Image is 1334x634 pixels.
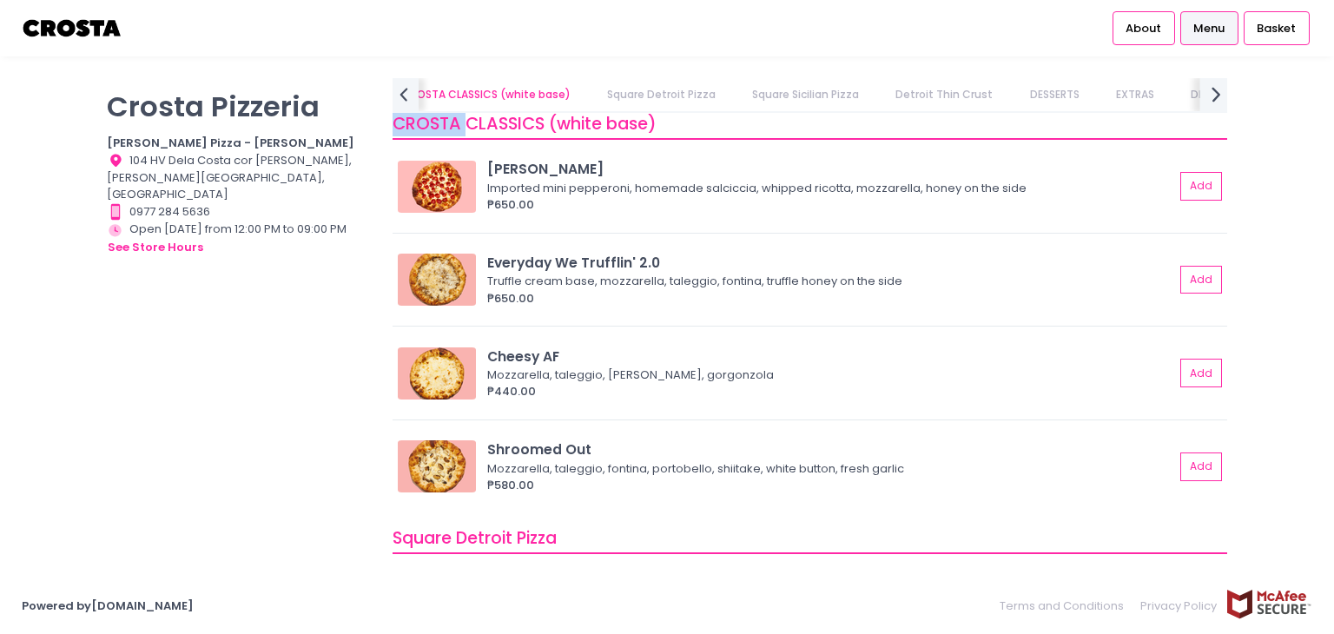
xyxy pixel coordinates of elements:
div: Shroomed Out [487,439,1174,459]
div: Truffle cream base, mozzarella, taleggio, fontina, truffle honey on the side [487,273,1169,290]
div: Mozzarella, taleggio, [PERSON_NAME], gorgonzola [487,367,1169,384]
div: Mozzarella, taleggio, fontina, portobello, shiitake, white button, fresh garlic [487,460,1169,478]
b: [PERSON_NAME] Pizza - [PERSON_NAME] [107,135,354,151]
img: Cheesy AF [398,347,476,400]
span: CROSTA CLASSICS (white base) [393,112,657,135]
a: CROSTA CLASSICS (white base) [385,78,587,111]
a: DESSERTS [1013,78,1096,111]
button: Add [1180,266,1222,294]
a: Detroit Thin Crust [879,78,1010,111]
div: ₱440.00 [487,383,1174,400]
button: Add [1180,172,1222,201]
span: About [1126,20,1161,37]
div: Open [DATE] from 12:00 PM to 09:00 PM [107,221,371,257]
button: Add [1180,452,1222,481]
a: Square Detroit Pizza [590,78,732,111]
div: ₱650.00 [487,196,1174,214]
img: Shroomed Out [398,440,476,492]
img: Everyday We Trufflin' 2.0 [398,254,476,306]
button: Add [1180,359,1222,387]
a: DRINKS [1174,78,1244,111]
img: logo [22,13,123,43]
div: 104 HV Dela Costa cor [PERSON_NAME], [PERSON_NAME][GEOGRAPHIC_DATA], [GEOGRAPHIC_DATA] [107,152,371,203]
div: ₱650.00 [487,290,1174,307]
a: Privacy Policy [1133,589,1226,623]
p: Crosta Pizzeria [107,89,371,123]
div: Everyday We Trufflin' 2.0 [487,253,1174,273]
a: Menu [1180,11,1238,44]
a: Powered by[DOMAIN_NAME] [22,598,194,614]
span: Menu [1193,20,1225,37]
div: Imported mini pepperoni, homemade salciccia, whipped ricotta, mozzarella, honey on the side [487,180,1169,197]
a: About [1113,11,1175,44]
img: mcafee-secure [1225,589,1312,619]
a: Square Sicilian Pizza [736,78,876,111]
a: Terms and Conditions [1000,589,1133,623]
a: EXTRAS [1099,78,1171,111]
div: Cheesy AF [487,347,1174,367]
div: [PERSON_NAME] [487,159,1174,179]
img: Roni Salciccia [398,161,476,213]
span: Basket [1257,20,1296,37]
div: 0977 284 5636 [107,203,371,221]
span: Square Detroit Pizza [393,526,557,550]
button: see store hours [107,238,204,257]
div: ₱580.00 [487,477,1174,494]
